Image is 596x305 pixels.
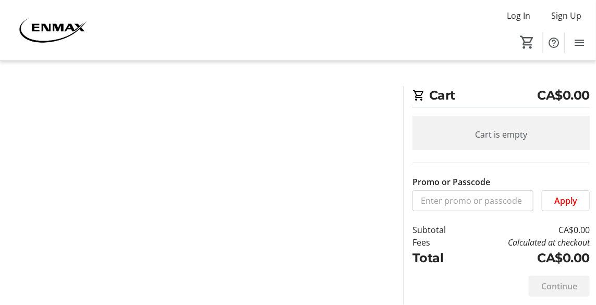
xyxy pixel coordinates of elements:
[464,236,590,249] td: Calculated at checkout
[464,249,590,267] td: CA$0.00
[412,190,533,211] input: Enter promo or passcode
[412,176,490,188] label: Promo or Passcode
[412,224,464,236] td: Subtotal
[554,194,577,207] span: Apply
[543,7,590,24] button: Sign Up
[412,249,464,267] td: Total
[543,32,564,53] button: Help
[518,33,537,52] button: Cart
[412,86,590,107] h2: Cart
[6,4,99,56] img: ENMAX 's Logo
[464,224,590,236] td: CA$0.00
[538,86,590,105] span: CA$0.00
[498,7,539,24] button: Log In
[412,116,590,153] div: Cart is empty
[569,32,590,53] button: Menu
[412,236,464,249] td: Fees
[542,190,590,211] button: Apply
[551,9,581,22] span: Sign Up
[507,9,530,22] span: Log In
